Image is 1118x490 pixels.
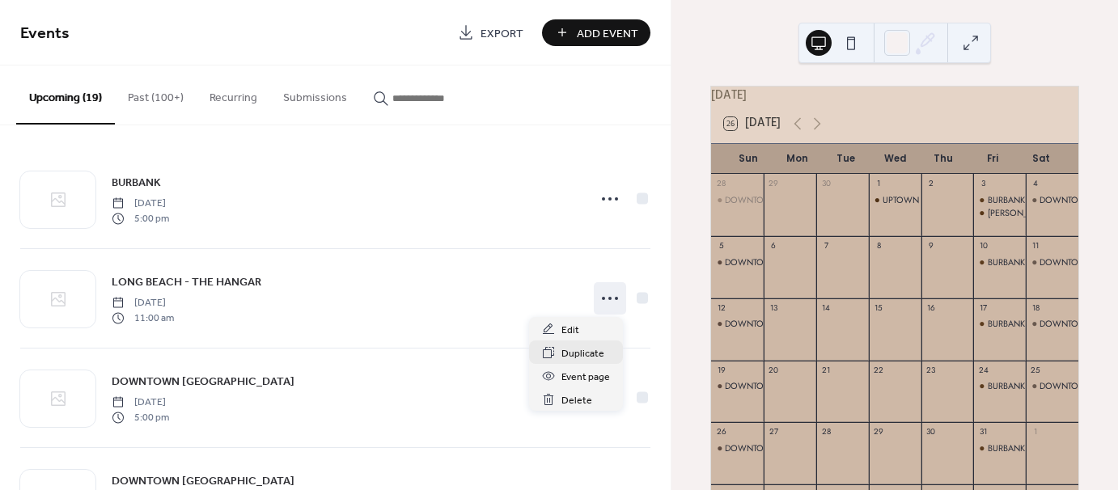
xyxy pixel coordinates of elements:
div: Mon [773,144,821,175]
div: 1 [1031,427,1042,438]
span: Duplicate [561,345,604,362]
div: 20 [768,365,779,376]
div: BURBANK [973,442,1026,454]
div: Sun [724,144,773,175]
div: BURBANK [988,256,1025,268]
button: Submissions [270,65,360,123]
div: 26 [716,427,727,438]
a: BURBANK [112,173,161,192]
div: 24 [978,365,989,376]
div: 31 [978,427,989,438]
div: DOWNTOWN [GEOGRAPHIC_DATA] [725,442,865,454]
span: 5:00 pm [112,410,169,425]
span: LONG BEACH - THE HANGAR [112,274,261,291]
div: 1 [873,179,884,190]
button: Recurring [197,65,270,123]
div: DOWNTOWN [GEOGRAPHIC_DATA] [725,194,865,206]
span: 11:00 am [112,310,174,325]
div: 21 [820,365,832,376]
div: 25 [1031,365,1042,376]
span: DOWNTOWN [GEOGRAPHIC_DATA] [112,374,294,391]
div: 27 [768,427,779,438]
span: [DATE] [112,196,169,211]
div: 29 [768,179,779,190]
div: 23 [925,365,937,376]
div: BURBANK [988,194,1025,206]
div: Sat [1017,144,1065,175]
div: DOWNTOWN BURBANK [1026,256,1078,268]
div: DOWNEY [973,207,1026,219]
span: Delete [561,392,592,409]
div: 9 [925,240,937,251]
div: 4 [1031,179,1042,190]
span: 5:00 pm [112,211,169,226]
span: Add Event [577,25,638,42]
div: DOWNTOWN BURBANK [711,380,764,392]
div: DOWNTOWN BURBANK [1026,194,1078,206]
button: 26[DATE] [718,113,786,134]
div: DOWNTOWN BURBANK [1026,318,1078,330]
span: Export [481,25,523,42]
button: Add Event [542,19,650,46]
button: Past (100+) [115,65,197,123]
div: 29 [873,427,884,438]
span: Events [20,18,70,49]
div: 5 [716,240,727,251]
span: Edit [561,322,579,339]
div: BURBANK [973,318,1026,330]
div: Fri [968,144,1016,175]
div: [DATE] [711,87,1078,104]
span: [DATE] [112,395,169,410]
div: 8 [873,240,884,251]
div: DOWNTOWN BURBANK [711,256,764,268]
div: 11 [1031,240,1042,251]
div: 3 [978,179,989,190]
div: 14 [820,302,832,314]
div: 15 [873,302,884,314]
div: 30 [820,179,832,190]
div: [PERSON_NAME] [988,207,1054,219]
div: DOWNTOWN [GEOGRAPHIC_DATA] [725,318,865,330]
div: 7 [820,240,832,251]
div: BURBANK [973,380,1026,392]
div: 22 [873,365,884,376]
span: Event page [561,369,610,386]
div: DOWNTOWN BURBANK [711,194,764,206]
div: 16 [925,302,937,314]
div: Tue [822,144,870,175]
span: DOWNTOWN [GEOGRAPHIC_DATA] [112,473,294,490]
div: DOWNTOWN [GEOGRAPHIC_DATA] [725,256,865,268]
div: 28 [820,427,832,438]
div: 19 [716,365,727,376]
a: DOWNTOWN [GEOGRAPHIC_DATA] [112,372,294,391]
div: BURBANK [973,194,1026,206]
a: DOWNTOWN [GEOGRAPHIC_DATA] [112,471,294,490]
div: BURBANK [973,256,1026,268]
div: Wed [870,144,919,175]
div: Thu [919,144,968,175]
div: 13 [768,302,779,314]
a: Export [446,19,536,46]
span: [DATE] [112,296,174,310]
div: 12 [716,302,727,314]
span: BURBANK [112,175,161,192]
div: DOWNTOWN BURBANK [1026,380,1078,392]
div: UPTOWN WHITTIER [883,194,959,206]
div: 6 [768,240,779,251]
button: Upcoming (19) [16,65,115,125]
div: BURBANK [988,380,1025,392]
div: UPTOWN WHITTIER [869,194,921,206]
div: DOWNTOWN BURBANK [711,318,764,330]
a: LONG BEACH - THE HANGAR [112,272,261,291]
div: BURBANK [988,442,1025,454]
div: 10 [978,240,989,251]
div: DOWNTOWN BURBANK [711,442,764,454]
div: BURBANK [988,318,1025,330]
div: DOWNTOWN [GEOGRAPHIC_DATA] [725,380,865,392]
div: 18 [1031,302,1042,314]
div: 30 [925,427,937,438]
div: 17 [978,302,989,314]
div: 2 [925,179,937,190]
div: 28 [716,179,727,190]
